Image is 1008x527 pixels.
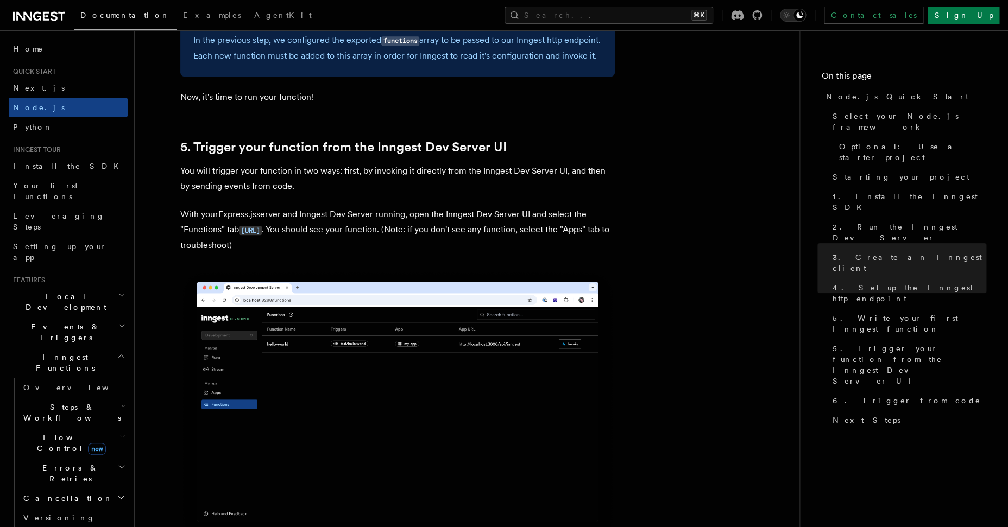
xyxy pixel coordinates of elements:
span: Setting up your app [13,242,106,262]
a: Home [9,39,128,59]
span: Your first Functions [13,181,78,201]
a: Contact sales [824,7,923,24]
button: Search...⌘K [505,7,713,24]
span: Examples [183,11,241,20]
button: Toggle dark mode [780,9,806,22]
span: Node.js Quick Start [826,91,968,102]
span: Node.js [13,103,65,112]
span: Flow Control [19,432,119,454]
span: 5. Trigger your function from the Inngest Dev Server UI [833,343,986,386]
a: 2. Run the Inngest Dev Server [828,217,986,247]
a: Optional: Use a starter project [835,137,986,167]
span: new [88,443,106,455]
a: AgentKit [248,3,318,29]
span: Steps & Workflows [19,402,121,423]
span: 5. Write your first Inngest function [833,313,986,334]
code: [URL] [239,226,262,235]
a: 3. Create an Inngest client [828,247,986,278]
button: Events & Triggers [9,317,128,347]
a: Node.js [9,98,128,117]
button: Flow Controlnew [19,428,128,458]
a: 5. Trigger your function from the Inngest Dev Server UI [828,339,986,391]
button: Cancellation [19,488,128,508]
a: 6. Trigger from code [828,391,986,410]
span: Errors & Retries [19,462,118,484]
span: Select your Node.js framework [833,111,986,132]
a: Examples [177,3,248,29]
a: [URL] [239,224,262,234]
kbd: ⌘K [691,10,707,21]
span: 3. Create an Inngest client [833,252,986,274]
h4: On this page [822,69,986,87]
a: Python [9,117,128,137]
a: Starting your project [828,167,986,187]
button: Steps & Workflows [19,397,128,428]
a: 4. Set up the Inngest http endpoint [828,278,986,308]
span: Documentation [80,11,170,20]
span: Next.js [13,84,65,92]
p: Now, it's time to run your function! [180,90,615,105]
span: 2. Run the Inngest Dev Server [833,221,986,243]
a: Sign Up [928,7,999,24]
p: In the previous step, we configured the exported array to be passed to our Inngest http endpoint.... [193,33,602,64]
a: 1. Install the Inngest SDK [828,187,986,217]
button: Local Development [9,287,128,317]
span: Leveraging Steps [13,212,105,231]
span: Features [9,276,45,284]
a: Documentation [74,3,177,30]
span: 4. Set up the Inngest http endpoint [833,282,986,304]
a: Setting up your app [9,237,128,267]
span: Versioning [23,513,95,522]
a: Next Steps [828,410,986,430]
span: Home [13,43,43,54]
span: Python [13,123,53,131]
code: functions [381,36,419,46]
span: Overview [23,383,135,392]
button: Errors & Retries [19,458,128,488]
a: Node.js Quick Start [822,87,986,106]
a: Next.js [9,78,128,98]
a: Select your Node.js framework [828,106,986,137]
span: 1. Install the Inngest SDK [833,191,986,213]
p: You will trigger your function in two ways: first, by invoking it directly from the Inngest Dev S... [180,163,615,194]
span: Optional: Use a starter project [839,141,986,163]
a: Leveraging Steps [9,206,128,237]
span: Local Development [9,291,118,313]
span: Next Steps [833,415,900,426]
span: Events & Triggers [9,321,118,343]
span: Inngest tour [9,145,61,154]
span: Cancellation [19,493,113,504]
span: Starting your project [833,172,969,182]
span: 6. Trigger from code [833,395,981,406]
a: Your first Functions [9,176,128,206]
a: Install the SDK [9,156,128,176]
a: 5. Write your first Inngest function [828,308,986,339]
span: Inngest Functions [9,352,117,373]
p: With your Express.js server and Inngest Dev Server running, open the Inngest Dev Server UI and se... [180,207,615,253]
a: Overview [19,378,128,397]
span: Install the SDK [13,162,125,170]
button: Inngest Functions [9,347,128,378]
a: 5. Trigger your function from the Inngest Dev Server UI [180,139,507,155]
span: AgentKit [254,11,312,20]
span: Quick start [9,67,56,76]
